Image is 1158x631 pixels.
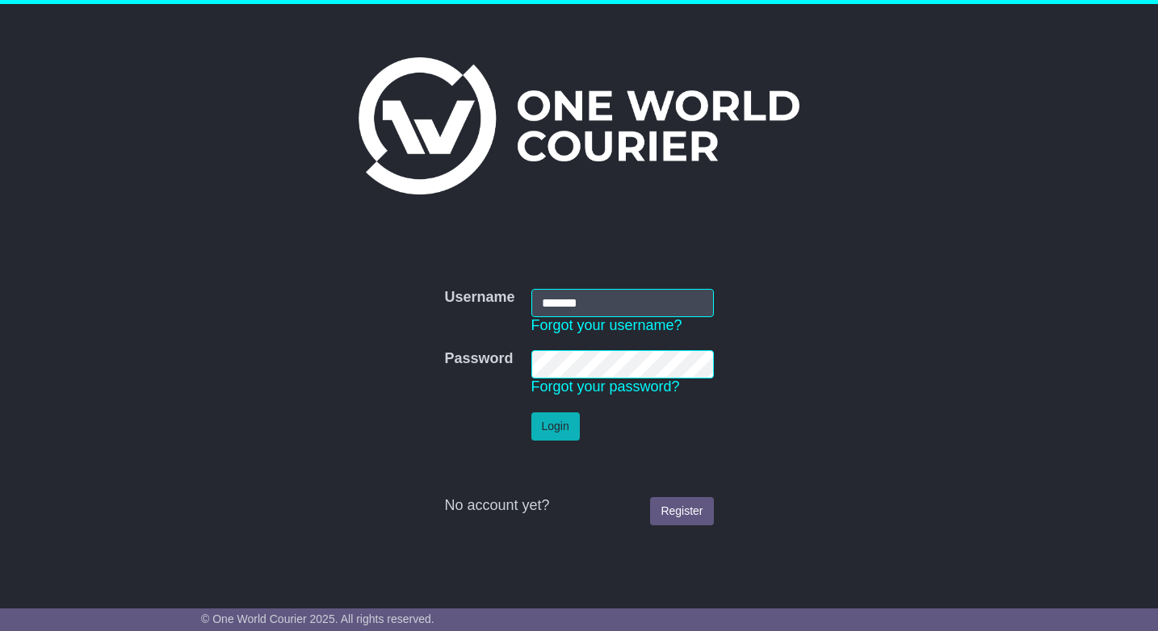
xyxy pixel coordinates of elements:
a: Forgot your password? [531,378,680,395]
a: Forgot your username? [531,317,682,333]
img: One World [359,57,799,194]
label: Password [444,350,513,368]
label: Username [444,289,514,307]
div: No account yet? [444,497,713,515]
button: Login [531,412,580,441]
a: Register [650,497,713,525]
span: © One World Courier 2025. All rights reserved. [201,612,434,625]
